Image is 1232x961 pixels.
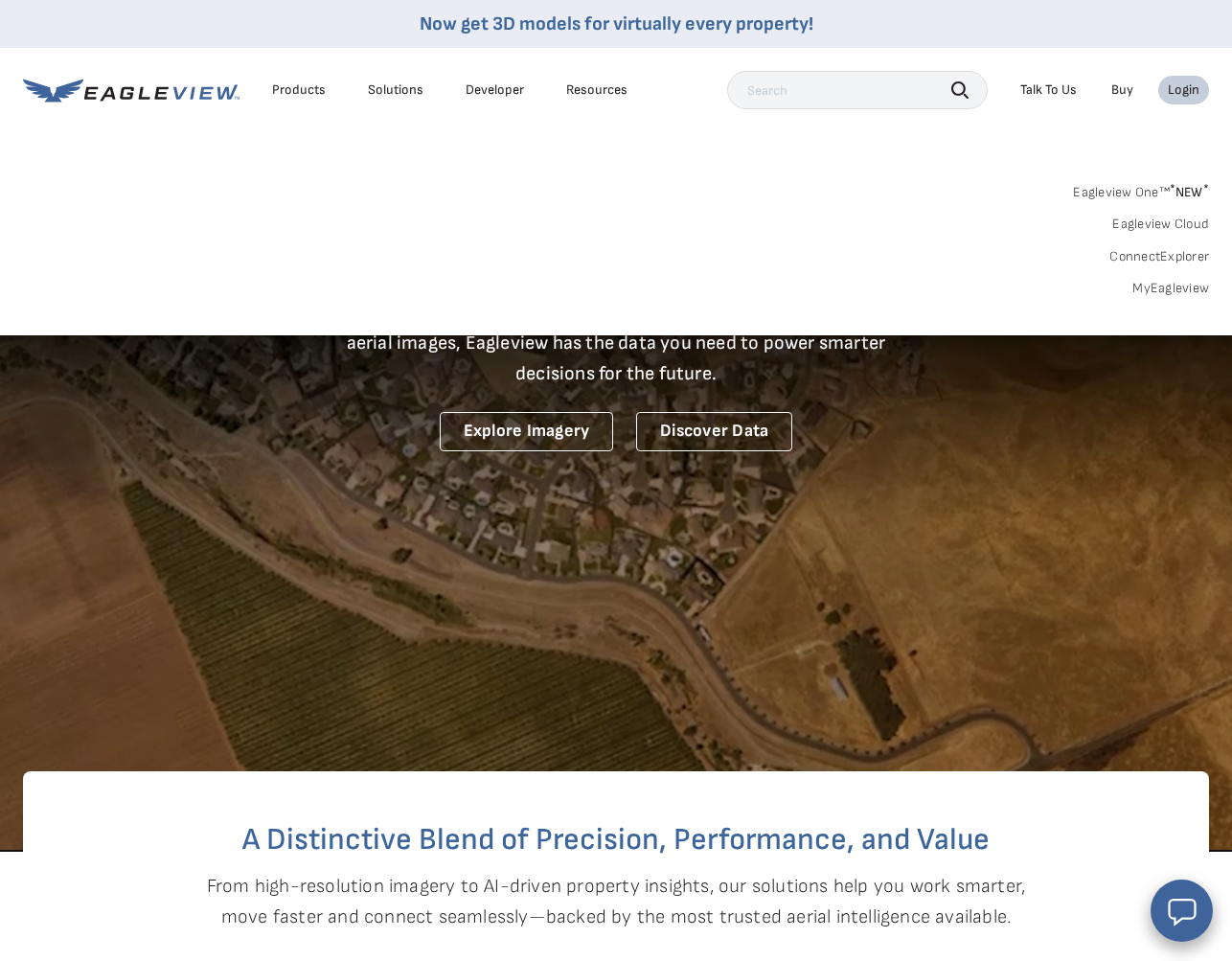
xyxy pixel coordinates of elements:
input: Search [727,71,988,109]
p: From high-resolution imagery to AI-driven property insights, our solutions help you work smarter,... [206,871,1026,932]
div: Login [1168,81,1199,99]
a: Eagleview Cloud [1112,216,1209,233]
a: Buy [1111,81,1133,99]
button: Open chat window [1151,880,1213,942]
a: Discover Data [636,412,792,451]
a: MyEagleview [1132,280,1209,297]
a: Now get 3D models for virtually every property! [420,12,813,35]
span: NEW [1170,184,1209,200]
p: A new era starts here. Built on more than 3.5 billion high-resolution aerial images, Eagleview ha... [323,297,909,389]
div: Talk To Us [1020,81,1077,99]
a: Explore Imagery [440,412,614,451]
a: Developer [466,81,524,99]
div: Products [272,81,326,99]
a: ConnectExplorer [1109,248,1209,265]
div: Resources [566,81,627,99]
div: Solutions [368,81,423,99]
h2: A Distinctive Blend of Precision, Performance, and Value [100,825,1132,856]
a: Eagleview One™*NEW* [1073,178,1209,200]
